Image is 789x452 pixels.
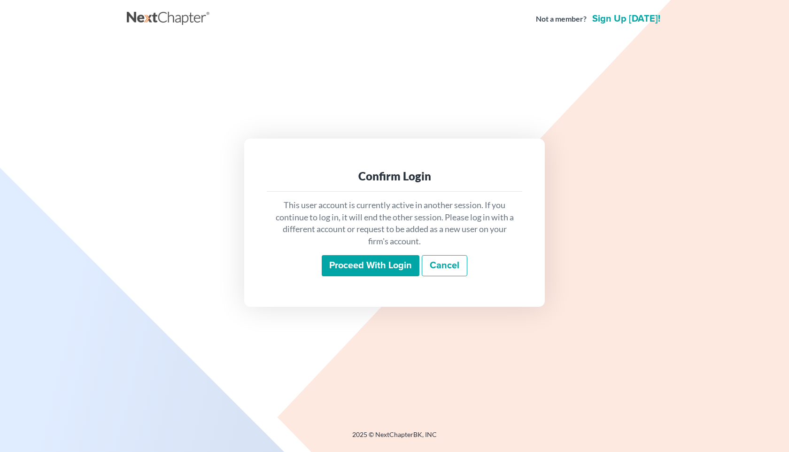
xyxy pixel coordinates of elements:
[536,14,587,24] strong: Not a member?
[322,255,419,277] input: Proceed with login
[127,430,662,447] div: 2025 © NextChapterBK, INC
[590,14,662,23] a: Sign up [DATE]!
[422,255,467,277] a: Cancel
[274,169,515,184] div: Confirm Login
[274,199,515,248] p: This user account is currently active in another session. If you continue to log in, it will end ...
